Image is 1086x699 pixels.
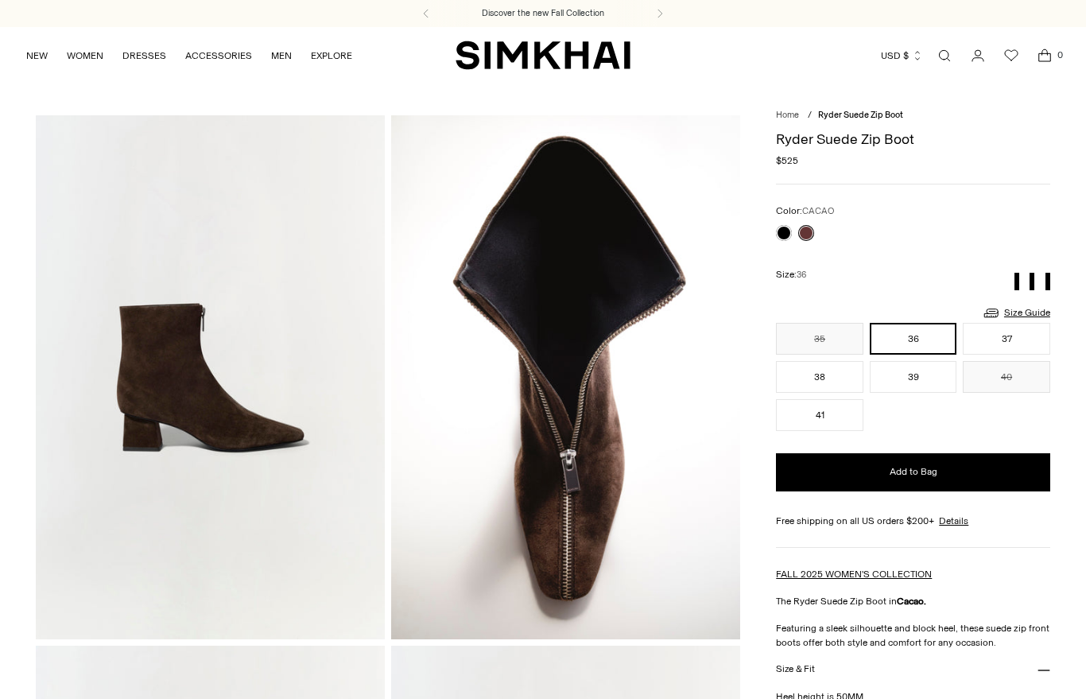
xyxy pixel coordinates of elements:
label: Size: [776,267,806,282]
button: 35 [776,323,863,355]
a: Open cart modal [1029,40,1061,72]
button: 39 [870,361,957,393]
a: MEN [271,38,292,73]
a: Size Guide [982,303,1050,323]
a: FALL 2025 WOMEN'S COLLECTION [776,569,932,580]
a: DRESSES [122,38,166,73]
button: 41 [776,399,863,431]
span: Add to Bag [890,465,937,479]
button: 38 [776,361,863,393]
span: 36 [797,270,806,280]
nav: breadcrumbs [776,109,1050,122]
button: 36 [870,323,957,355]
button: 37 [963,323,1050,355]
h3: Size & Fit [776,664,814,674]
button: 40 [963,361,1050,393]
a: EXPLORE [311,38,352,73]
a: Wishlist [995,40,1027,72]
span: 0 [1053,48,1067,62]
strong: Cacao. [897,596,926,607]
button: USD $ [881,38,923,73]
img: Ryder Suede Zip Boot [36,115,385,639]
button: Add to Bag [776,453,1050,491]
a: Home [776,110,799,120]
div: / [808,109,812,122]
a: SIMKHAI [456,40,630,71]
h1: Ryder Suede Zip Boot [776,132,1050,146]
a: WOMEN [67,38,103,73]
a: Open search modal [929,40,960,72]
a: Discover the new Fall Collection [482,7,604,20]
span: CACAO [802,206,834,216]
span: $525 [776,153,798,168]
label: Color: [776,204,834,219]
div: Free shipping on all US orders $200+ [776,514,1050,528]
p: Featuring a sleek silhouette and block heel, these suede zip front boots offer both style and com... [776,621,1050,650]
img: Ryder Suede Zip Boot [391,115,740,639]
span: Ryder Suede Zip Boot [818,110,903,120]
button: Size & Fit [776,650,1050,690]
a: NEW [26,38,48,73]
a: ACCESSORIES [185,38,252,73]
p: The Ryder Suede Zip Boot in [776,594,1050,608]
a: Go to the account page [962,40,994,72]
a: Details [939,514,968,528]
